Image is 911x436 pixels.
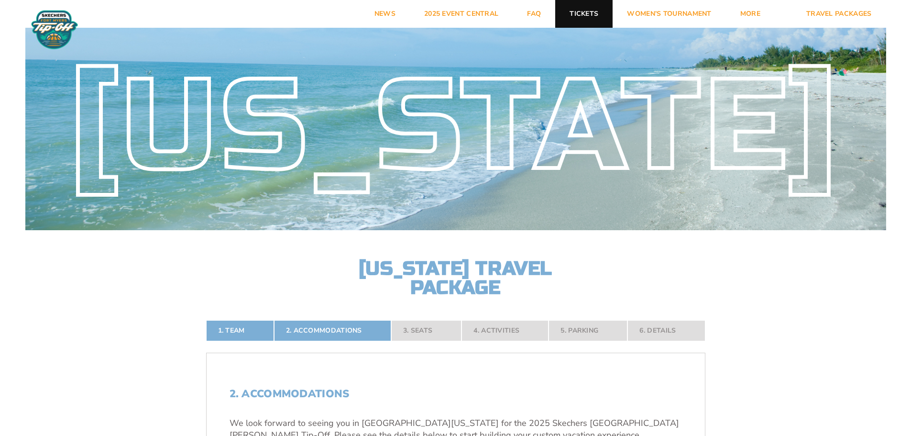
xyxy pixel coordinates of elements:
img: Fort Myers Tip-Off [29,10,80,50]
div: [US_STATE] [25,76,886,178]
h2: 2. Accommodations [230,388,682,400]
a: 1. Team [206,320,274,341]
h2: [US_STATE] Travel Package [351,259,561,297]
